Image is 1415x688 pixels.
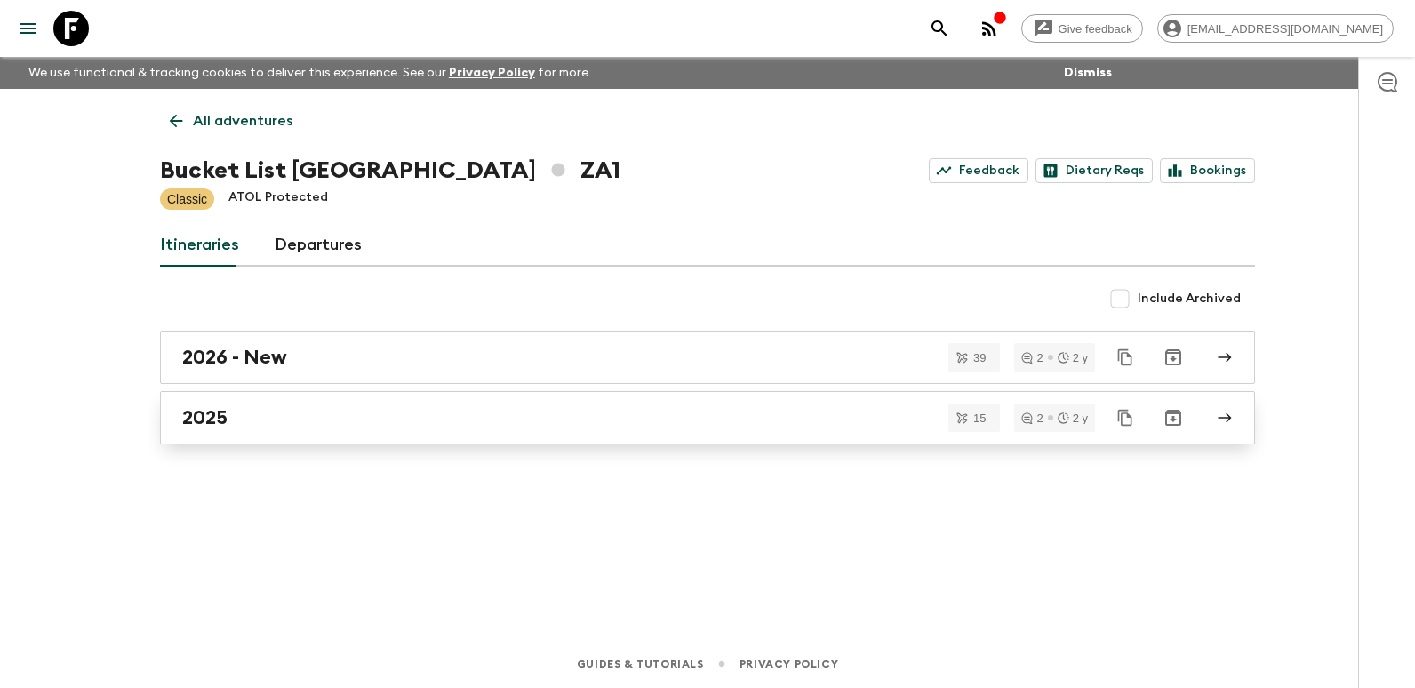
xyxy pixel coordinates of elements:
[1059,60,1116,85] button: Dismiss
[1157,14,1394,43] div: [EMAIL_ADDRESS][DOMAIN_NAME]
[193,110,292,132] p: All adventures
[1109,341,1141,373] button: Duplicate
[160,331,1255,384] a: 2026 - New
[182,346,287,369] h2: 2026 - New
[1155,340,1191,375] button: Archive
[182,406,228,429] h2: 2025
[1058,352,1088,364] div: 2 y
[160,103,302,139] a: All adventures
[228,188,328,210] p: ATOL Protected
[577,654,704,674] a: Guides & Tutorials
[449,67,535,79] a: Privacy Policy
[922,11,957,46] button: search adventures
[1058,412,1088,424] div: 2 y
[1109,402,1141,434] button: Duplicate
[739,654,838,674] a: Privacy Policy
[1178,22,1393,36] span: [EMAIL_ADDRESS][DOMAIN_NAME]
[929,158,1028,183] a: Feedback
[167,190,207,208] p: Classic
[1138,290,1241,308] span: Include Archived
[160,153,620,188] h1: Bucket List [GEOGRAPHIC_DATA] ZA1
[963,352,996,364] span: 39
[1021,412,1043,424] div: 2
[963,412,996,424] span: 15
[1021,352,1043,364] div: 2
[1035,158,1153,183] a: Dietary Reqs
[21,57,598,89] p: We use functional & tracking cookies to deliver this experience. See our for more.
[160,224,239,267] a: Itineraries
[1160,158,1255,183] a: Bookings
[11,11,46,46] button: menu
[160,391,1255,444] a: 2025
[1155,400,1191,436] button: Archive
[1049,22,1142,36] span: Give feedback
[1021,14,1143,43] a: Give feedback
[275,224,362,267] a: Departures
